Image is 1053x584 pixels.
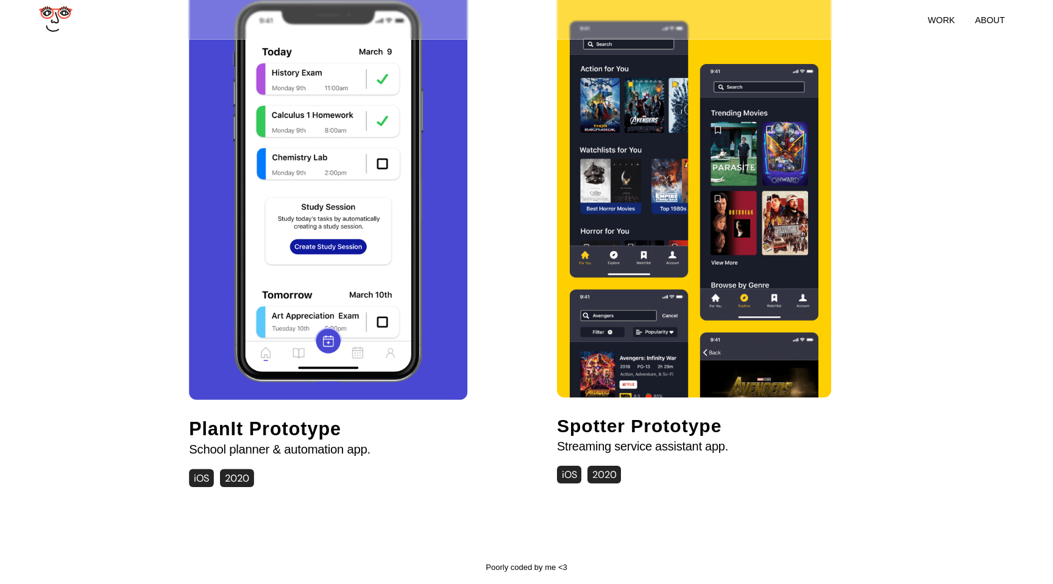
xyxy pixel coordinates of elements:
li: about [975,15,1005,25]
span: 2020 [587,466,621,483]
span: 2020 [220,469,254,487]
span: iOS [557,466,581,483]
p: Streaming service assistant app. [557,436,862,457]
p: Poorly coded by me <3 [486,563,567,572]
span: iOS [189,469,214,487]
li: work [928,15,955,25]
h2: Spotter Prototype [557,416,862,436]
a: about [966,5,1014,34]
a: work [919,5,964,34]
p: School planner & automation app. [189,440,498,460]
h2: PlanIt Prototype [189,418,498,440]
